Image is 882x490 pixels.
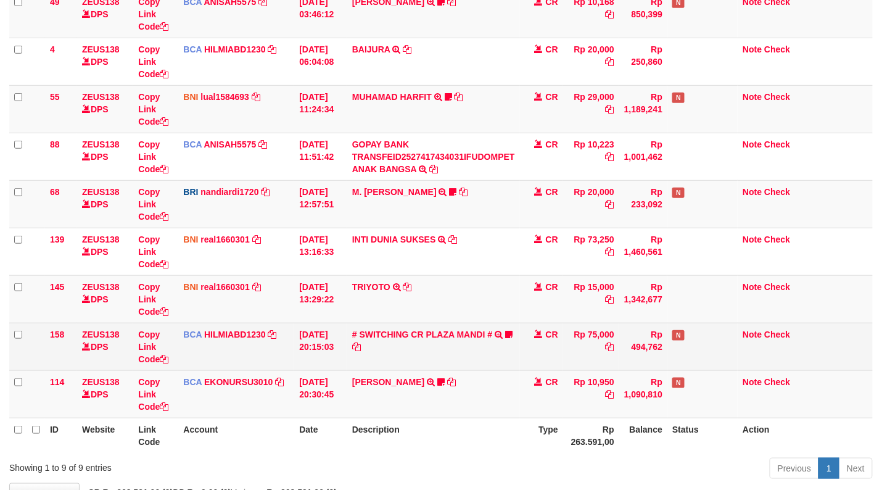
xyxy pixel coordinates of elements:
th: Account [178,418,294,453]
td: DPS [77,370,133,418]
a: ZEUS138 [82,377,120,387]
a: Note [743,377,762,387]
td: Rp 1,189,241 [619,85,667,133]
a: Copy Rp 10,168 to clipboard [606,9,614,19]
a: Check [764,139,790,149]
a: TRIYOTO [352,282,390,292]
span: Has Note [672,188,685,198]
a: Next [839,458,873,479]
span: CR [546,330,558,339]
span: 88 [50,139,60,149]
a: MUHAMAD HARFIT [352,92,432,102]
a: Copy Rp 15,000 to clipboard [606,294,614,304]
a: INTI DUNIA SUKSES [352,235,436,244]
td: [DATE] 20:15:03 [294,323,347,370]
a: Note [743,235,762,244]
td: Rp 20,000 [563,38,619,85]
a: Copy Link Code [138,187,168,222]
span: BNI [183,92,198,102]
a: Check [764,235,790,244]
td: Rp 29,000 [563,85,619,133]
span: 145 [50,282,64,292]
a: Copy Link Code [138,235,168,269]
a: Copy real1660301 to clipboard [252,282,261,292]
span: CR [546,139,558,149]
span: BNI [183,282,198,292]
td: DPS [77,85,133,133]
td: [DATE] 12:57:51 [294,180,347,228]
a: ZEUS138 [82,330,120,339]
span: 114 [50,377,64,387]
a: Copy Rp 20,000 to clipboard [606,57,614,67]
a: Copy Link Code [138,330,168,364]
a: Copy HILMIABD1230 to clipboard [268,330,277,339]
a: M. [PERSON_NAME] [352,187,437,197]
a: 1 [818,458,839,479]
a: Copy Link Code [138,377,168,412]
th: Link Code [133,418,178,453]
a: Copy Rp 10,223 to clipboard [606,152,614,162]
a: # SWITCHING CR PLAZA MANDI # [352,330,492,339]
a: Note [743,330,762,339]
td: Rp 494,762 [619,323,667,370]
a: Copy M. FAIZ ALFIN to clipboard [460,187,468,197]
span: Has Note [672,93,685,103]
a: Check [764,44,790,54]
td: [DATE] 11:24:34 [294,85,347,133]
a: Copy EKONURSU3010 to clipboard [275,377,284,387]
td: Rp 10,950 [563,370,619,418]
a: ZEUS138 [82,235,120,244]
td: DPS [77,38,133,85]
td: [DATE] 13:29:22 [294,275,347,323]
a: nandiardi1720 [200,187,258,197]
a: Copy Rp 73,250 to clipboard [606,247,614,257]
a: Copy GOPAY BANK TRANSFEID2527417434031IFUDOMPET ANAK BANGSA to clipboard [429,164,438,174]
td: DPS [77,180,133,228]
a: Copy HILMIABD1230 to clipboard [268,44,277,54]
a: Note [743,92,762,102]
a: Copy Link Code [138,282,168,317]
a: real1660301 [200,235,249,244]
a: ZEUS138 [82,139,120,149]
a: Copy Rp 10,950 to clipboard [606,389,614,399]
a: Note [743,187,762,197]
th: ID [45,418,77,453]
span: BCA [183,139,202,149]
span: CR [546,377,558,387]
a: EKONURSU3010 [204,377,273,387]
a: HILMIABD1230 [204,44,266,54]
a: real1660301 [200,282,249,292]
a: Previous [770,458,819,479]
span: 158 [50,330,64,339]
a: ANISAH5575 [204,139,257,149]
span: 139 [50,235,64,244]
td: Rp 75,000 [563,323,619,370]
th: Balance [619,418,667,453]
a: Check [764,282,790,292]
span: CR [546,187,558,197]
a: Check [764,187,790,197]
td: [DATE] 13:16:33 [294,228,347,275]
td: DPS [77,228,133,275]
td: [DATE] 11:51:42 [294,133,347,180]
span: BCA [183,377,202,387]
span: 4 [50,44,55,54]
td: DPS [77,323,133,370]
a: Copy real1660301 to clipboard [252,235,261,244]
th: Status [667,418,738,453]
a: Copy Link Code [138,139,168,174]
td: Rp 1,001,462 [619,133,667,180]
span: 68 [50,187,60,197]
span: Has Note [672,378,685,388]
span: 55 [50,92,60,102]
a: ZEUS138 [82,44,120,54]
span: Has Note [672,330,685,341]
a: Copy lual1584693 to clipboard [252,92,260,102]
a: ZEUS138 [82,282,120,292]
span: CR [546,282,558,292]
a: [PERSON_NAME] [352,377,424,387]
span: CR [546,235,558,244]
span: BRI [183,187,198,197]
td: Rp 10,223 [563,133,619,180]
a: lual1584693 [200,92,249,102]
